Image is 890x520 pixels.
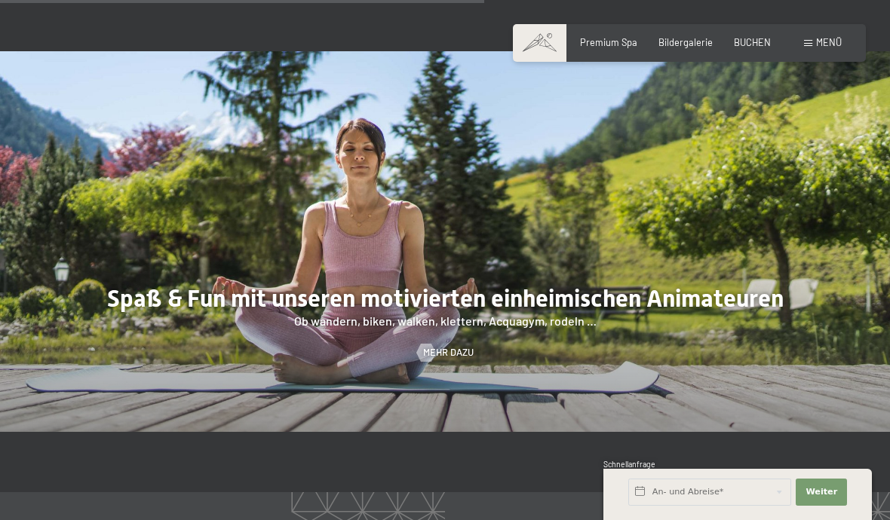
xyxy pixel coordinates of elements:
a: Premium Spa [580,36,637,48]
a: Bildergalerie [658,36,713,48]
a: BUCHEN [734,36,771,48]
span: Menü [816,36,842,48]
span: Schnellanfrage [603,460,655,469]
button: Weiter [796,479,847,506]
span: Mehr dazu [423,346,474,359]
span: Weiter [806,486,837,498]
